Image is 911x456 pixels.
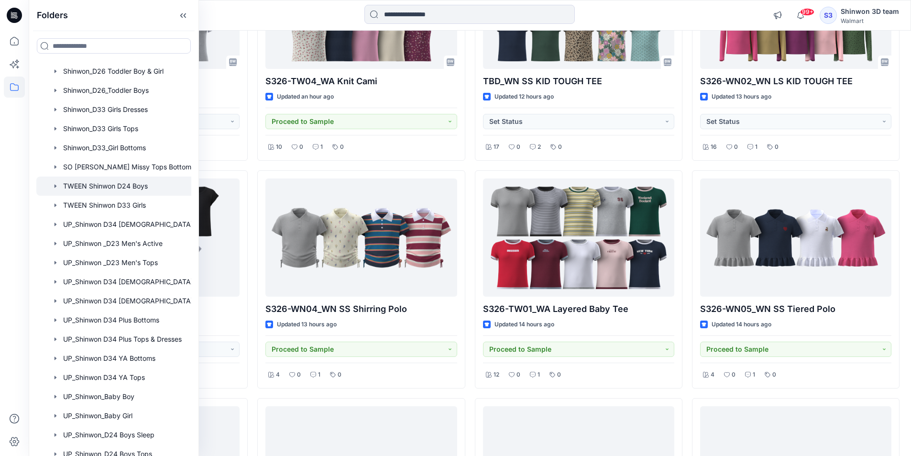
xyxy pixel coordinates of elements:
p: 0 [299,142,303,152]
a: S326-TW01_WA Layered Baby Tee [483,178,674,297]
p: Updated 14 hours ago [712,320,771,330]
p: Updated 12 hours ago [494,92,554,102]
p: 0 [340,142,344,152]
p: 12 [494,370,499,380]
p: 0 [557,370,561,380]
p: 0 [338,370,341,380]
p: 1 [755,142,757,152]
p: 0 [558,142,562,152]
p: Updated 14 hours ago [494,320,554,330]
p: 0 [734,142,738,152]
p: Updated 13 hours ago [712,92,771,102]
p: 17 [494,142,499,152]
p: S326-TW04_WA Knit Cami [265,75,457,88]
p: 4 [276,370,280,380]
a: S326-WN04_WN SS Shirring Polo [265,178,457,297]
div: S3 [820,7,837,24]
p: S326-TW01_WA Layered Baby Tee [483,302,674,316]
p: 0 [772,370,776,380]
p: 10 [276,142,282,152]
p: 16 [711,142,717,152]
a: S326-WN05_WN SS Tiered Polo [700,178,891,297]
p: 2 [538,142,541,152]
p: 0 [516,370,520,380]
p: 0 [732,370,735,380]
p: 4 [711,370,714,380]
p: TBD_WN SS KID TOUGH TEE [483,75,674,88]
p: Updated 13 hours ago [277,320,337,330]
p: 1 [320,142,323,152]
p: 1 [318,370,320,380]
p: 1 [753,370,755,380]
div: Walmart [841,17,899,24]
p: 0 [775,142,779,152]
span: 99+ [800,8,814,16]
p: S326-WN05_WN SS Tiered Polo [700,302,891,316]
p: S326-WN04_WN SS Shirring Polo [265,302,457,316]
p: 0 [516,142,520,152]
div: Shinwon 3D team [841,6,899,17]
p: 1 [538,370,540,380]
p: 0 [297,370,301,380]
p: Updated an hour ago [277,92,334,102]
p: S326-WN02_WN LS KID TOUGH TEE [700,75,891,88]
